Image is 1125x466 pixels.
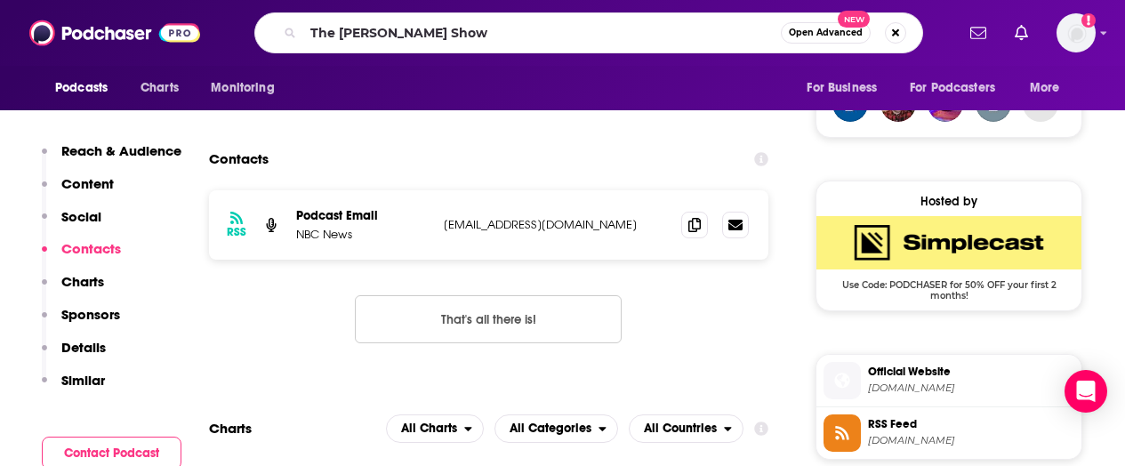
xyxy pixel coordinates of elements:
[61,339,106,356] p: Details
[42,273,104,306] button: Charts
[824,362,1074,399] a: Official Website[DOMAIN_NAME]
[494,414,618,443] button: open menu
[254,12,923,53] div: Search podcasts, credits, & more...
[838,11,870,28] span: New
[1065,370,1107,413] div: Open Intercom Messenger
[386,414,484,443] h2: Platforms
[296,227,430,242] p: NBC News
[510,422,591,435] span: All Categories
[868,416,1074,432] span: RSS Feed
[868,434,1074,447] span: feeds.simplecast.com
[386,414,484,443] button: open menu
[816,216,1081,269] img: SimpleCast Deal: Use Code: PODCHASER for 50% OFF your first 2 months!
[816,194,1081,209] div: Hosted by
[61,273,104,290] p: Charts
[1017,71,1082,105] button: open menu
[816,216,1081,300] a: SimpleCast Deal: Use Code: PODCHASER for 50% OFF your first 2 months!
[1081,13,1096,28] svg: Add a profile image
[807,76,877,100] span: For Business
[868,382,1074,395] span: nbcnews.com
[61,175,114,192] p: Content
[629,414,743,443] h2: Countries
[816,269,1081,301] span: Use Code: PODCHASER for 50% OFF your first 2 months!
[42,142,181,175] button: Reach & Audience
[42,240,121,273] button: Contacts
[42,339,106,372] button: Details
[355,295,622,343] button: Nothing here.
[61,240,121,257] p: Contacts
[963,18,993,48] a: Show notifications dropdown
[1057,13,1096,52] img: User Profile
[42,175,114,208] button: Content
[55,76,108,100] span: Podcasts
[141,76,179,100] span: Charts
[209,142,269,176] h2: Contacts
[29,16,200,50] img: Podchaser - Follow, Share and Rate Podcasts
[494,414,618,443] h2: Categories
[227,225,246,239] h3: RSS
[781,22,871,44] button: Open AdvancedNew
[629,414,743,443] button: open menu
[1057,13,1096,52] button: Show profile menu
[129,71,189,105] a: Charts
[61,208,101,225] p: Social
[644,422,717,435] span: All Countries
[209,420,252,437] h2: Charts
[824,414,1074,452] a: RSS Feed[DOMAIN_NAME]
[1008,18,1035,48] a: Show notifications dropdown
[794,71,899,105] button: open menu
[401,422,457,435] span: All Charts
[303,19,781,47] input: Search podcasts, credits, & more...
[42,208,101,241] button: Social
[1057,13,1096,52] span: Logged in as KTMSseat4
[61,306,120,323] p: Sponsors
[296,208,430,223] p: Podcast Email
[910,76,995,100] span: For Podcasters
[211,76,274,100] span: Monitoring
[42,372,105,405] button: Similar
[789,28,863,37] span: Open Advanced
[1030,76,1060,100] span: More
[898,71,1021,105] button: open menu
[61,372,105,389] p: Similar
[444,217,667,232] p: [EMAIL_ADDRESS][DOMAIN_NAME]
[42,306,120,339] button: Sponsors
[198,71,297,105] button: open menu
[61,142,181,159] p: Reach & Audience
[43,71,131,105] button: open menu
[868,364,1074,380] span: Official Website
